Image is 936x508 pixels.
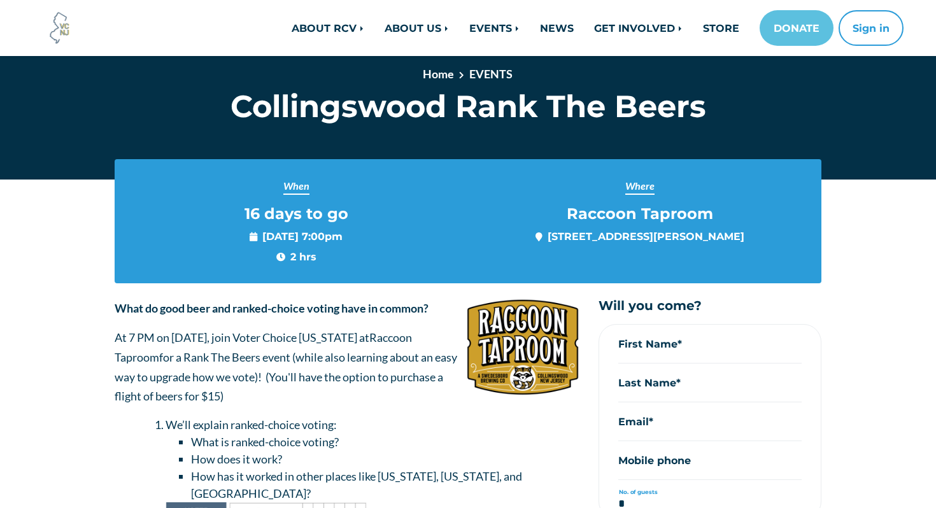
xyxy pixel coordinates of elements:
span: 2 hrs [276,249,316,264]
h5: Will you come? [599,299,821,314]
li: How has it worked in other places like [US_STATE], [US_STATE], and [GEOGRAPHIC_DATA]? [191,468,579,502]
span: ou'll have the option to purchase a flight of beers for $15) [115,370,443,404]
img: silologo1.png [466,299,579,396]
a: EVENTS [459,15,530,41]
span: 16 days to go [245,205,348,223]
span: When [283,178,309,195]
section: Event info [115,159,821,283]
button: Sign in or sign up [839,10,904,46]
a: ABOUT US [374,15,459,41]
li: What is ranked-choice voting? [191,434,579,451]
span: [DATE] 7:00pm [250,229,343,244]
a: EVENTS [469,67,513,81]
span: Raccoon Taproom [567,205,713,223]
span: Where [625,178,655,195]
a: ABOUT RCV [281,15,374,41]
img: Voter Choice NJ [43,11,77,45]
span: Raccoon Taproom [115,330,412,364]
nav: breadcrumb [251,66,685,88]
a: NEWS [530,15,584,41]
h1: Collingswood Rank The Beers [206,88,731,125]
li: How does it work? [191,451,579,468]
a: STORE [693,15,749,41]
a: Home [423,67,454,81]
strong: What do good beer and ranked-choice voting have in common? [115,301,429,315]
a: [STREET_ADDRESS][PERSON_NAME] [548,230,744,243]
p: At 7 PM on [DATE], join Voter Choice [US_STATE] at for a Rank The Beers event (while also learnin... [115,328,579,406]
a: DONATE [760,10,833,46]
a: GET INVOLVED [584,15,693,41]
nav: Main navigation [195,10,904,46]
